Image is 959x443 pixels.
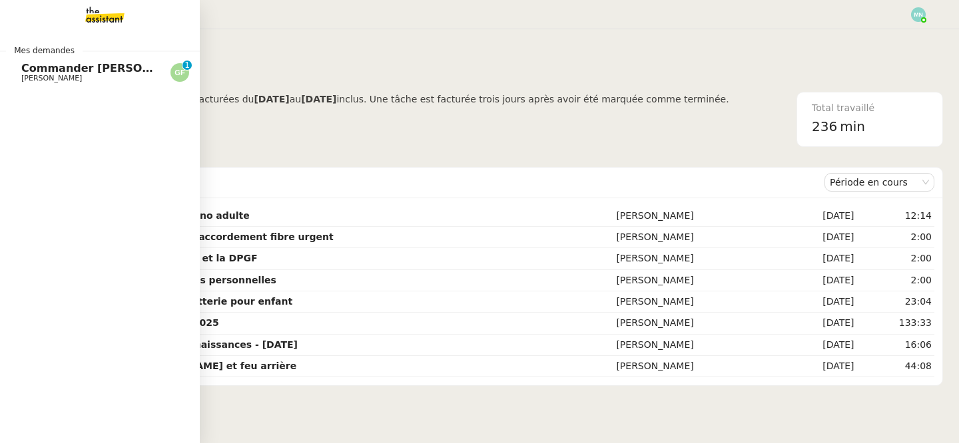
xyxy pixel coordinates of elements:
td: 133:33 [857,313,934,334]
td: [PERSON_NAME] [613,356,782,377]
b: [DATE] [254,94,289,104]
span: min [840,116,865,138]
td: [DATE] [782,206,857,227]
td: [PERSON_NAME] [613,227,782,248]
td: [PERSON_NAME] [613,248,782,269]
td: [PERSON_NAME] [613,313,782,334]
nz-badge-sup: 1 [182,61,192,70]
td: 12:14 [857,206,934,227]
p: 1 [184,61,190,73]
td: [DATE] [782,248,857,269]
b: [DATE] [301,94,336,104]
td: [DATE] [782,227,857,248]
td: [PERSON_NAME] [613,206,782,227]
td: [PERSON_NAME] [613,270,782,291]
strong: Contacter Orange pour raccordement fibre urgent [70,231,334,242]
td: 44:08 [857,356,934,377]
td: [DATE] [782,270,857,291]
span: 236 [812,118,837,134]
td: 23:04 [857,291,934,313]
td: 2:00 [857,248,934,269]
td: [DATE] [782,335,857,356]
div: Total travaillé [812,100,928,116]
td: [DATE] [782,291,857,313]
td: [DATE] [782,356,857,377]
td: [PERSON_NAME] [613,291,782,313]
span: au [290,94,301,104]
div: Demandes [67,169,824,196]
td: [DATE] [782,313,857,334]
span: inclus. Une tâche est facturée trois jours après avoir été marquée comme terminée. [336,94,729,104]
span: [PERSON_NAME] [21,74,82,82]
img: svg [170,63,189,82]
img: svg [911,7,926,22]
span: Commander [PERSON_NAME] et feu arrière [21,62,280,74]
span: Mes demandes [6,44,83,57]
td: 2:00 [857,270,934,291]
td: 2:00 [857,227,934,248]
td: [PERSON_NAME] [613,335,782,356]
nz-select-item: Période en cours [830,174,929,191]
td: 16:06 [857,335,934,356]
